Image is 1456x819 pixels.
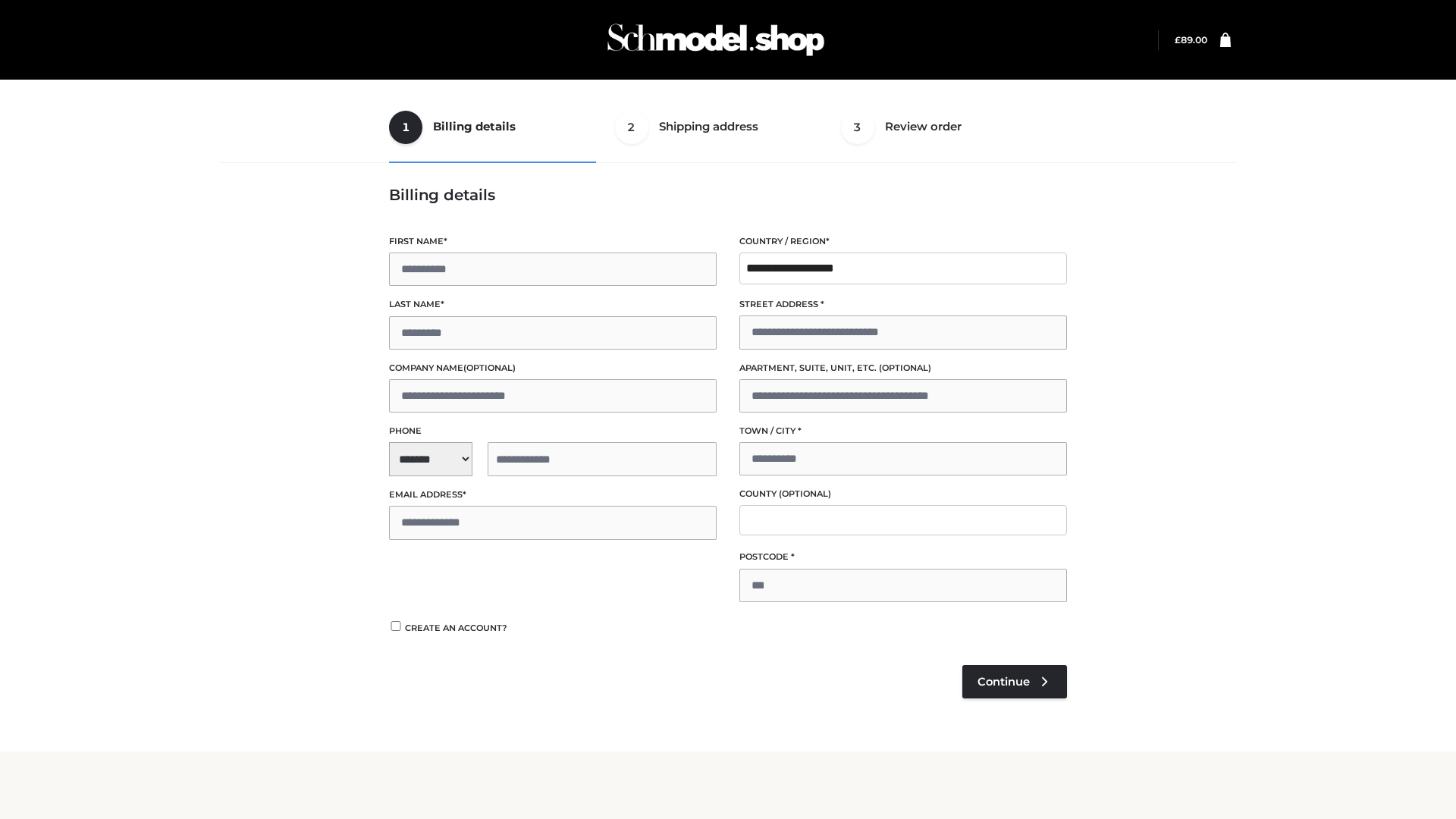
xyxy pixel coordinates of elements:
[739,361,1067,375] label: Apartment, suite, unit, etc.
[405,623,507,633] span: Create an account?
[739,550,1067,564] label: Postcode
[1175,34,1207,45] a: £89.00
[602,10,830,70] img: Schmodel Admin 964
[463,362,516,373] span: (optional)
[389,297,717,312] label: Last name
[962,665,1067,698] a: Continue
[389,488,717,502] label: Email address
[1175,34,1207,45] bdi: 89.00
[739,424,1067,438] label: Town / City
[389,424,717,438] label: Phone
[879,362,931,373] span: (optional)
[389,186,1067,204] h3: Billing details
[389,621,403,631] input: Create an account?
[389,234,717,249] label: First name
[739,234,1067,249] label: Country / Region
[739,297,1067,312] label: Street address
[1175,34,1181,45] span: £
[977,675,1030,689] span: Continue
[739,487,1067,501] label: County
[779,488,831,499] span: (optional)
[389,361,717,375] label: Company name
